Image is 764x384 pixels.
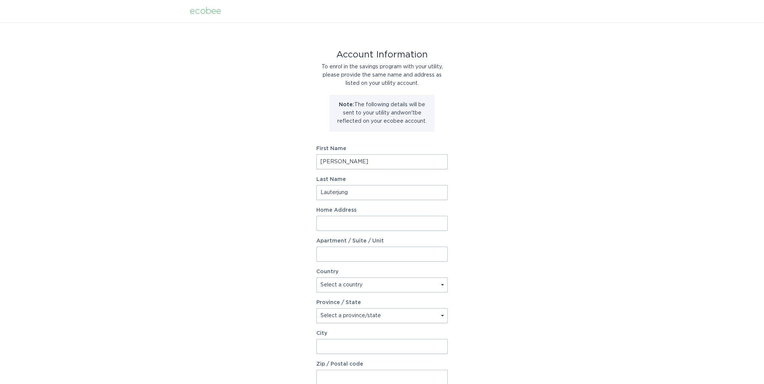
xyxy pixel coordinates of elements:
strong: Note: [339,102,354,107]
div: Account Information [316,51,448,59]
label: Zip / Postal code [316,361,448,367]
label: Country [316,269,338,274]
label: Apartment / Suite / Unit [316,238,448,244]
label: Province / State [316,300,361,305]
div: To enrol in the savings program with your utility, please provide the same name and address as li... [316,63,448,87]
div: ecobee [190,7,221,15]
label: Last Name [316,177,448,182]
label: First Name [316,146,448,151]
label: City [316,331,448,336]
label: Home Address [316,208,448,213]
p: The following details will be sent to your utility and won't be reflected on your ecobee account. [335,101,429,125]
